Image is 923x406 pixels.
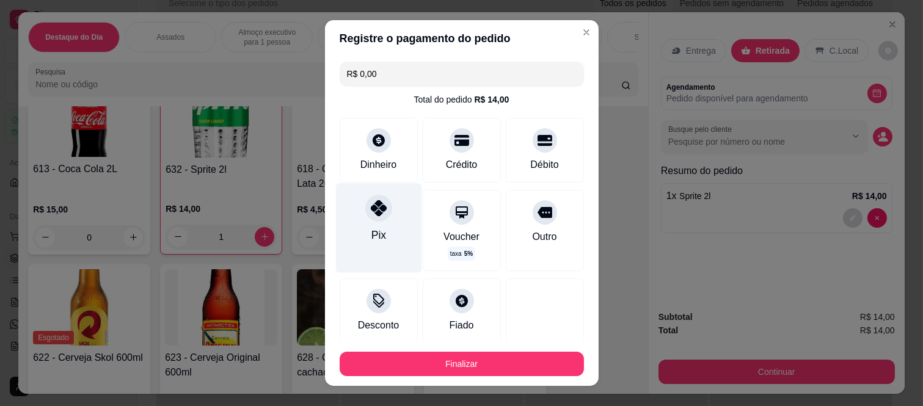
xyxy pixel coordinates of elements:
p: taxa [450,249,473,258]
div: Pix [371,227,385,243]
button: Finalizar [340,352,584,376]
div: Outro [532,230,556,244]
button: Close [577,23,596,42]
div: Total do pedido [414,93,509,106]
input: Ex.: hambúrguer de cordeiro [347,62,577,86]
div: Voucher [443,230,480,244]
div: Desconto [358,318,399,333]
div: Crédito [446,158,478,172]
div: Dinheiro [360,158,397,172]
div: Fiado [449,318,473,333]
header: Registre o pagamento do pedido [325,20,599,57]
div: R$ 14,00 [475,93,509,106]
div: Débito [530,158,558,172]
span: 5 % [464,249,473,258]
